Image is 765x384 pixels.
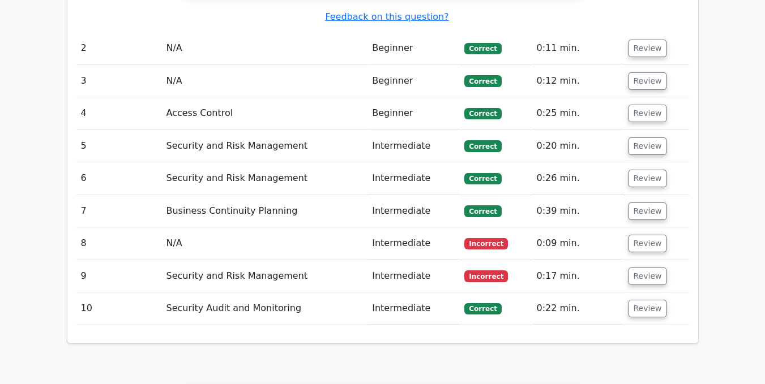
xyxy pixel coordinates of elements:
[464,303,501,314] span: Correct
[367,32,460,64] td: Beginner
[532,227,623,260] td: 0:09 min.
[532,97,623,130] td: 0:25 min.
[162,227,368,260] td: N/A
[464,108,501,119] span: Correct
[464,173,501,184] span: Correct
[162,292,368,325] td: Security Audit and Monitoring
[629,137,667,155] button: Review
[464,238,508,249] span: Incorrect
[367,260,460,292] td: Intermediate
[76,227,162,260] td: 8
[162,162,368,195] td: Security and Risk Management
[162,32,368,64] td: N/A
[76,292,162,325] td: 10
[532,65,623,97] td: 0:12 min.
[76,65,162,97] td: 3
[464,75,501,87] span: Correct
[629,170,667,187] button: Review
[532,32,623,64] td: 0:11 min.
[367,195,460,227] td: Intermediate
[464,270,508,282] span: Incorrect
[629,105,667,122] button: Review
[532,292,623,325] td: 0:22 min.
[162,195,368,227] td: Business Continuity Planning
[629,235,667,252] button: Review
[464,43,501,54] span: Correct
[629,40,667,57] button: Review
[76,260,162,292] td: 9
[367,292,460,325] td: Intermediate
[532,260,623,292] td: 0:17 min.
[325,11,448,22] a: Feedback on this question?
[76,130,162,162] td: 5
[162,97,368,130] td: Access Control
[367,227,460,260] td: Intermediate
[629,267,667,285] button: Review
[532,195,623,227] td: 0:39 min.
[367,97,460,130] td: Beginner
[464,140,501,152] span: Correct
[162,130,368,162] td: Security and Risk Management
[76,32,162,64] td: 2
[464,205,501,217] span: Correct
[532,130,623,162] td: 0:20 min.
[162,65,368,97] td: N/A
[629,72,667,90] button: Review
[76,97,162,130] td: 4
[629,300,667,317] button: Review
[76,162,162,195] td: 6
[629,202,667,220] button: Review
[76,195,162,227] td: 7
[532,162,623,195] td: 0:26 min.
[367,162,460,195] td: Intermediate
[367,65,460,97] td: Beginner
[162,260,368,292] td: Security and Risk Management
[367,130,460,162] td: Intermediate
